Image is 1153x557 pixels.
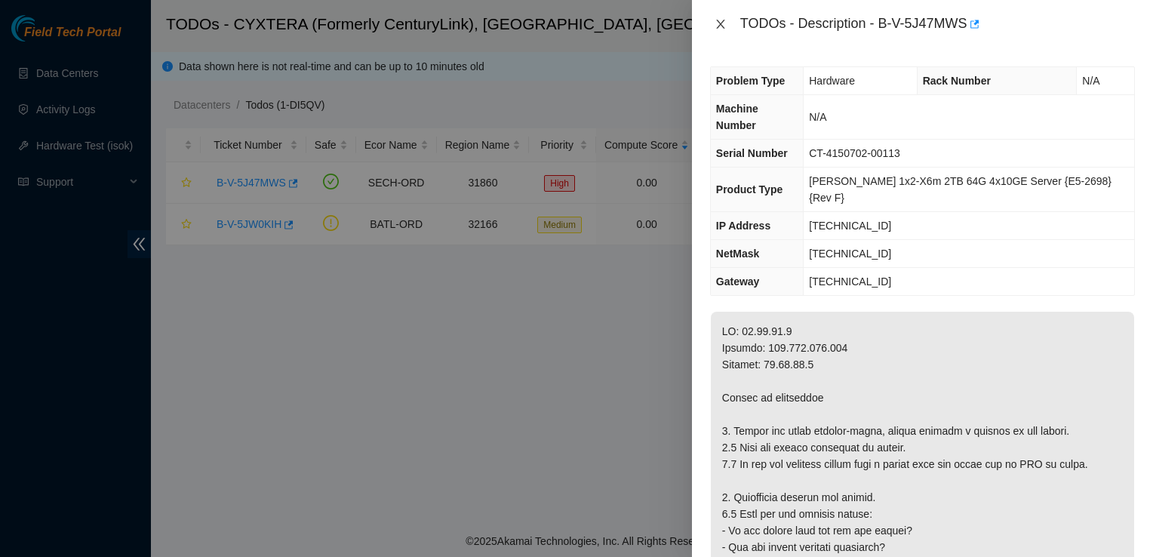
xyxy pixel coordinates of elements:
span: NetMask [716,248,760,260]
span: [PERSON_NAME] 1x2-X6m 2TB 64G 4x10GE Server {E5-2698} {Rev F} [809,175,1111,204]
span: Problem Type [716,75,786,87]
span: Gateway [716,275,760,288]
span: [TECHNICAL_ID] [809,248,891,260]
span: [TECHNICAL_ID] [809,220,891,232]
span: N/A [1082,75,1099,87]
span: IP Address [716,220,770,232]
span: Machine Number [716,103,758,131]
span: Rack Number [923,75,991,87]
span: N/A [809,111,826,123]
span: CT-4150702-00113 [809,147,900,159]
span: Hardware [809,75,855,87]
span: [TECHNICAL_ID] [809,275,891,288]
div: TODOs - Description - B-V-5J47MWS [740,12,1135,36]
button: Close [710,17,731,32]
span: close [715,18,727,30]
span: Product Type [716,183,783,195]
span: Serial Number [716,147,788,159]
